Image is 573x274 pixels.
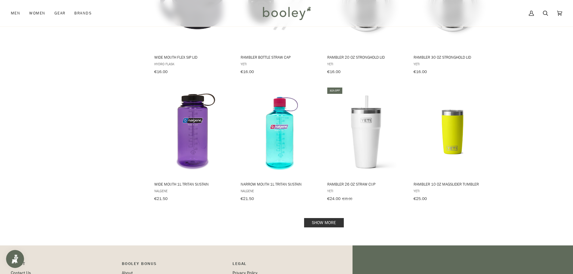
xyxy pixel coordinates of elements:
span: Nalgene [241,188,319,193]
img: Booley [260,5,313,22]
div: Pagination [154,220,494,226]
span: YETI [414,188,491,193]
img: Nalgene Narrow Mouth 1L Tritan Sustain Surfer - Booley Galway [240,92,319,172]
img: Yeti Rambler 26oz Straw Cup White - Booley Galway [326,92,406,172]
img: Nalgene Wide Mouth 1L Tritan Sustain Purple - Booley Galway [153,92,233,172]
div: 31% off [327,88,342,94]
iframe: Button to open loyalty program pop-up [6,250,24,268]
a: Show more [304,218,344,227]
a: Narrow Mouth 1L Tritan Sustain [240,87,319,203]
p: Booley Bonus [122,260,227,270]
span: Rambler 26 oz Straw Cup [327,181,405,187]
a: Rambler 10 oz MagSlider Tumbler [413,87,492,203]
span: YETI [414,61,491,66]
a: Wide Mouth 1L Tritan Sustain [153,87,233,203]
span: YETI [327,61,405,66]
span: €16.00 [154,69,168,75]
span: €16.00 [327,69,340,75]
a: Rambler 26 oz Straw Cup [326,87,406,203]
span: YETI [327,188,405,193]
p: Pipeline_Footer Main [11,260,116,270]
span: Women [29,10,45,16]
span: €21.50 [241,196,254,202]
span: Rambler 30 oz Stronghold Lid [414,54,491,60]
p: Pipeline_Footer Sub [233,260,337,270]
span: Rambler 10 oz MagSlider Tumbler [414,181,491,187]
span: Gear [54,10,66,16]
span: Wide Mouth Flex Sip Lid [154,54,232,60]
span: YETI [241,61,319,66]
span: €16.00 [414,69,427,75]
span: Narrow Mouth 1L Tritan Sustain [241,181,319,187]
span: €24.00 [327,196,340,202]
span: Hydro Flask [154,61,232,66]
span: Nalgene [154,188,232,193]
span: Rambler 20 oz Stronghold Lid [327,54,405,60]
span: Men [11,10,20,16]
span: Rambler Bottle Straw Cap [241,54,319,60]
span: Wide Mouth 1L Tritan Sustain [154,181,232,187]
span: €16.00 [241,69,254,75]
span: Brands [74,10,92,16]
span: €21.50 [154,196,168,202]
img: Yeti Rambler 10 oz MagSlider Tumbler Firefly Yellow - Booley Galway [413,92,492,172]
span: €35.00 [342,196,352,201]
span: €25.00 [414,196,427,202]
